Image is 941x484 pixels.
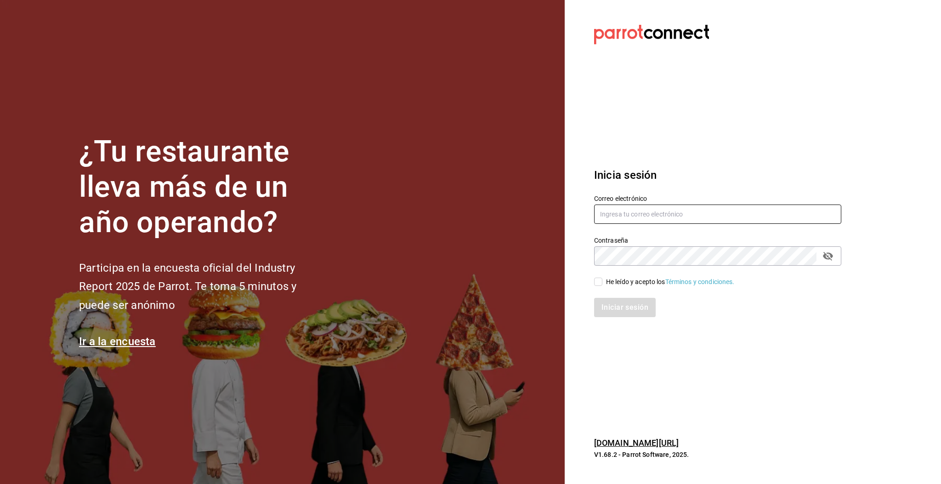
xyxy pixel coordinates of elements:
[594,195,841,202] label: Correo electrónico
[594,205,841,224] input: Ingresa tu correo electrónico
[594,438,679,448] a: [DOMAIN_NAME][URL]
[594,450,841,459] p: V1.68.2 - Parrot Software, 2025.
[594,167,841,183] h3: Inicia sesión
[820,248,836,264] button: passwordField
[79,134,327,240] h1: ¿Tu restaurante lleva más de un año operando?
[79,335,156,348] a: Ir a la encuesta
[594,237,841,244] label: Contraseña
[79,259,327,315] h2: Participa en la encuesta oficial del Industry Report 2025 de Parrot. Te toma 5 minutos y puede se...
[606,277,735,287] div: He leído y acepto los
[665,278,735,285] a: Términos y condiciones.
